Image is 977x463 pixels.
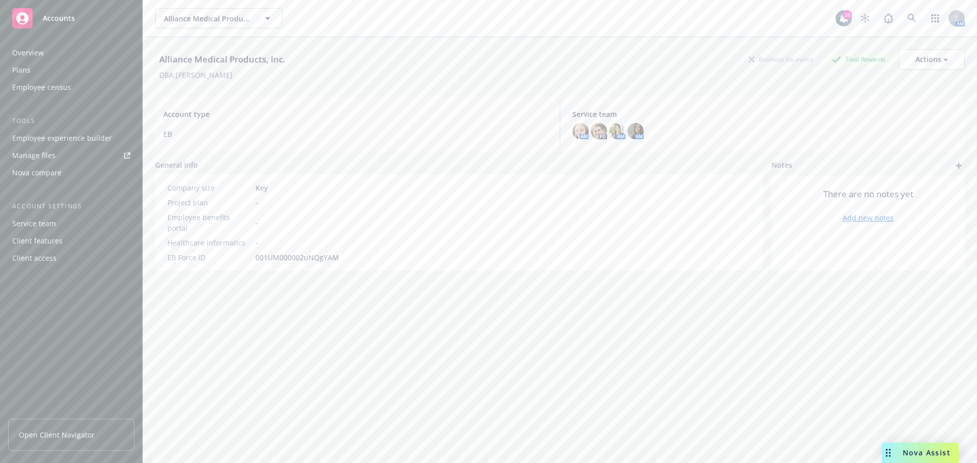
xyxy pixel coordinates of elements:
div: Tools [8,116,134,126]
div: Total Rewards [827,53,890,66]
a: Add new notes [843,212,894,223]
span: Key [255,182,268,193]
span: Open Client Navigator [19,429,95,440]
div: Plans [12,62,31,78]
a: Switch app [925,8,945,28]
div: Project plan [167,197,251,208]
div: Overview [12,45,44,61]
div: Business Insurance [743,53,819,66]
span: Notes [771,160,792,172]
span: - [255,197,258,208]
img: photo [572,123,589,139]
span: Nova Assist [903,449,951,457]
span: Accounts [43,14,75,22]
a: Overview [8,45,134,61]
a: Employee experience builder [8,130,134,146]
div: Client access [12,250,56,266]
div: Employee census [12,79,71,96]
a: Client access [8,250,134,266]
a: Client features [8,233,134,249]
a: add [953,160,965,172]
img: photo [591,123,607,139]
div: Client features [12,233,63,249]
button: Alliance Medical Products, Inc. [155,8,282,28]
a: Search [902,8,922,28]
div: Employee benefits portal [167,212,251,233]
a: Accounts [8,4,134,33]
a: Employee census [8,79,134,96]
a: Manage files [8,147,134,164]
img: photo [609,123,625,139]
span: General info [155,160,198,170]
span: - [255,237,258,248]
a: Report a Bug [878,8,899,28]
span: Account type [163,109,548,119]
div: 16 [843,10,852,19]
div: Nova compare [12,165,62,181]
span: Alliance Medical Products, Inc. [164,13,252,24]
div: Account settings [8,201,134,211]
div: Drag to move [882,443,895,463]
a: Plans [8,62,134,78]
a: Service team [8,215,134,232]
img: photo [627,123,644,139]
button: Nova Assist [882,443,959,463]
div: Manage files [12,147,55,164]
span: 001UM000002uNQgYAM [255,252,339,263]
div: Employee experience builder [12,130,112,146]
span: - [255,218,258,228]
button: Actions [899,49,965,70]
div: Healthcare Informatics [167,237,251,248]
span: There are no notes yet [823,188,913,200]
a: Nova compare [8,165,134,181]
div: Service team [12,215,56,232]
div: DBA: [PERSON_NAME] [159,70,233,80]
div: Alliance Medical Products, Inc. [155,53,290,66]
span: Service team [572,109,957,119]
span: EB [163,129,548,139]
a: Stop snowing [855,8,875,28]
div: Company size [167,182,251,193]
div: Actions [915,50,948,69]
div: EB Force ID [167,252,251,263]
